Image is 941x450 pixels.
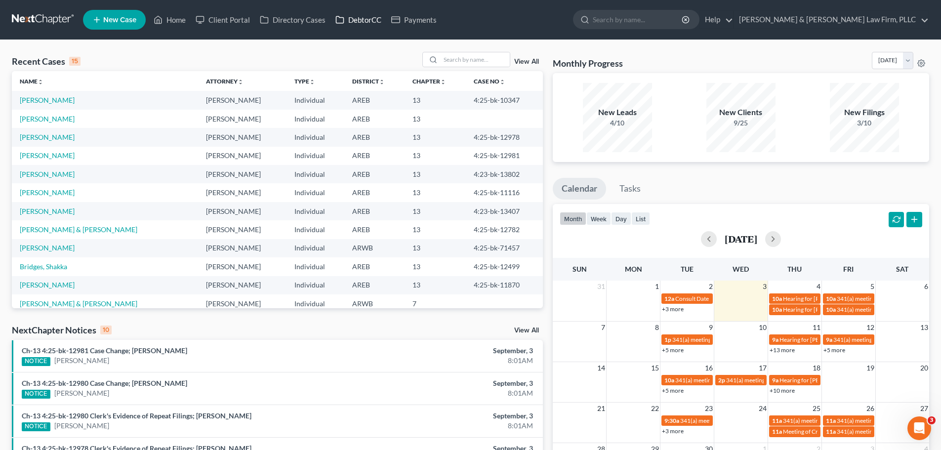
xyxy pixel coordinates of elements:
td: AREB [344,183,405,202]
span: 12 [865,322,875,333]
td: AREB [344,110,405,128]
a: Home [149,11,191,29]
i: unfold_more [238,79,244,85]
i: unfold_more [499,79,505,85]
h3: Monthly Progress [553,57,623,69]
a: Client Portal [191,11,255,29]
span: 11a [826,417,836,424]
td: Individual [286,220,344,239]
span: 10a [664,376,674,384]
span: 18 [812,362,821,374]
td: 4:25-bk-11116 [466,183,543,202]
a: Calendar [553,178,606,200]
td: Individual [286,202,344,220]
a: Case Nounfold_more [474,78,505,85]
input: Search by name... [441,52,510,67]
span: 10a [772,306,782,313]
div: 4/10 [583,118,652,128]
span: Hearing for [PERSON_NAME] [783,306,860,313]
div: New Clients [706,107,776,118]
span: 20 [919,362,929,374]
a: [PERSON_NAME] [54,356,109,366]
span: 9a [772,376,778,384]
a: View All [514,327,539,334]
span: 11a [772,428,782,435]
span: 9a [772,336,778,343]
span: 3 [928,416,936,424]
td: 13 [405,147,466,165]
span: 341(a) meeting for [PERSON_NAME] [672,336,768,343]
a: Typeunfold_more [294,78,315,85]
span: Wed [733,265,749,273]
span: 341(a) meeting for [PERSON_NAME] [726,376,821,384]
td: Individual [286,183,344,202]
a: [PERSON_NAME] [20,151,75,160]
a: +13 more [770,346,795,354]
span: Hearing for [PERSON_NAME] [779,336,857,343]
a: Tasks [611,178,650,200]
span: 341(a) meeting for [PERSON_NAME] [680,417,776,424]
td: Individual [286,110,344,128]
div: New Leads [583,107,652,118]
a: Chapterunfold_more [412,78,446,85]
a: +10 more [770,387,795,394]
button: list [631,212,650,225]
span: Meeting of Creditors for [PERSON_NAME] [783,428,893,435]
span: 341(a) meeting for [PERSON_NAME] [837,306,932,313]
div: 8:01AM [369,421,533,431]
td: 13 [405,276,466,294]
td: 13 [405,257,466,276]
a: +5 more [662,387,684,394]
span: 2p [718,376,725,384]
span: Sun [573,265,587,273]
span: Sat [896,265,908,273]
i: unfold_more [38,79,43,85]
div: Recent Cases [12,55,81,67]
td: 4:25-bk-71457 [466,239,543,257]
span: 1p [664,336,671,343]
a: [PERSON_NAME] [54,388,109,398]
input: Search by name... [593,10,683,29]
span: Thu [787,265,802,273]
span: 3 [762,281,768,292]
td: [PERSON_NAME] [198,91,286,109]
td: 4:25-bk-12978 [466,128,543,146]
td: [PERSON_NAME] [198,110,286,128]
i: unfold_more [309,79,315,85]
span: 10 [758,322,768,333]
a: Districtunfold_more [352,78,385,85]
td: 7 [405,294,466,313]
td: [PERSON_NAME] [198,183,286,202]
span: 22 [650,403,660,414]
span: 341(a) meeting for [PERSON_NAME] [837,295,932,302]
a: [PERSON_NAME] & [PERSON_NAME] Law Firm, PLLC [734,11,929,29]
a: [PERSON_NAME] [20,244,75,252]
span: New Case [103,16,136,24]
td: ARWB [344,294,405,313]
a: +3 more [662,305,684,313]
span: 11 [812,322,821,333]
td: Individual [286,294,344,313]
td: [PERSON_NAME] [198,220,286,239]
td: 4:25-bk-10347 [466,91,543,109]
a: [PERSON_NAME] [20,207,75,215]
td: [PERSON_NAME] [198,239,286,257]
span: 19 [865,362,875,374]
td: AREB [344,147,405,165]
span: 27 [919,403,929,414]
a: Ch-13 4:25-bk-12980 Clerk's Evidence of Repeat Filings; [PERSON_NAME] [22,411,251,420]
td: Individual [286,165,344,183]
div: NextChapter Notices [12,324,112,336]
td: 4:25-bk-11870 [466,276,543,294]
span: 10a [826,295,836,302]
td: [PERSON_NAME] [198,202,286,220]
a: Ch-13 4:25-bk-12981 Case Change; [PERSON_NAME] [22,346,187,355]
span: 4 [816,281,821,292]
i: unfold_more [379,79,385,85]
span: 1 [654,281,660,292]
td: [PERSON_NAME] [198,165,286,183]
td: AREB [344,91,405,109]
a: [PERSON_NAME] [20,281,75,289]
span: 21 [596,403,606,414]
h2: [DATE] [725,234,757,244]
